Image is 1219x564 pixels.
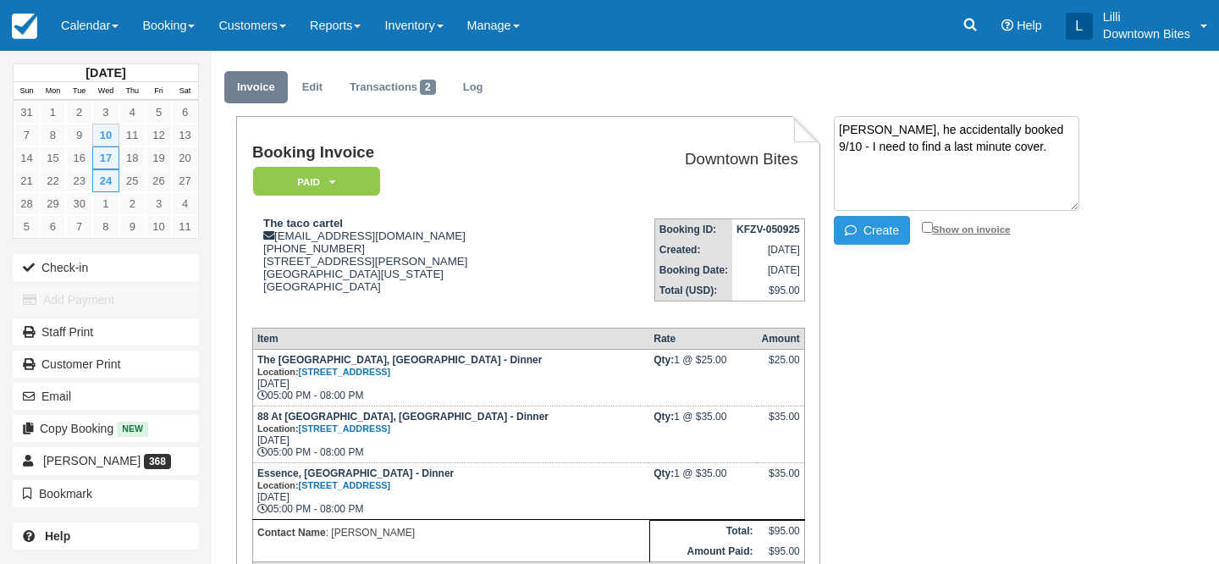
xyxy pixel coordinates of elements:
p: Lilli [1103,8,1190,25]
td: $95.00 [732,280,804,301]
th: Sun [14,82,40,101]
div: $35.00 [761,467,799,493]
button: Create [834,216,910,245]
th: Amount Paid: [649,541,757,562]
a: 5 [146,101,172,124]
a: 8 [40,124,66,147]
strong: 88 At [GEOGRAPHIC_DATA], [GEOGRAPHIC_DATA] - Dinner [257,411,549,434]
a: 28 [14,192,40,215]
span: 368 [144,454,171,469]
a: 27 [172,169,198,192]
a: 29 [40,192,66,215]
strong: The taco cartel [263,217,343,229]
a: 24 [92,169,119,192]
a: 2 [119,192,146,215]
a: [PERSON_NAME] 368 [13,447,199,474]
strong: KFZV-050925 [736,224,800,235]
small: Location: [257,480,390,490]
small: Location: [257,367,390,377]
strong: Essence, [GEOGRAPHIC_DATA] - Dinner [257,467,454,491]
a: 23 [66,169,92,192]
a: 26 [146,169,172,192]
span: 2 [420,80,436,95]
a: 22 [40,169,66,192]
a: 7 [14,124,40,147]
a: [STREET_ADDRESS] [299,423,391,434]
td: $95.00 [757,520,804,541]
span: Help [1017,19,1042,32]
td: [DATE] [732,240,804,260]
a: 1 [92,192,119,215]
div: $35.00 [761,411,799,436]
button: Check-in [13,254,199,281]
img: checkfront-main-nav-mini-logo.png [12,14,37,39]
span: New [117,422,148,436]
a: Invoice [224,71,288,104]
i: Help [1001,19,1013,31]
strong: Qty [654,354,674,366]
a: 16 [66,147,92,169]
a: 30 [66,192,92,215]
a: 6 [172,101,198,124]
a: 9 [119,215,146,238]
a: Transactions2 [337,71,449,104]
td: 1 @ $35.00 [649,406,757,462]
th: Wed [92,82,119,101]
a: 9 [66,124,92,147]
th: Sat [172,82,198,101]
div: $25.00 [761,354,799,379]
th: Item [252,328,649,349]
td: [DATE] [732,260,804,280]
a: 19 [146,147,172,169]
strong: Qty [654,411,674,423]
a: 6 [40,215,66,238]
b: Help [45,529,70,543]
th: Booking Date: [654,260,732,280]
input: Show on invoice [922,222,933,233]
h1: Booking Invoice [252,144,577,162]
a: 2 [66,101,92,124]
button: Add Payment [13,286,199,313]
a: 3 [146,192,172,215]
th: Thu [119,82,146,101]
div: L [1066,13,1093,40]
h2: Downtown Bites [584,151,798,169]
td: [DATE] 05:00 PM - 08:00 PM [252,462,649,519]
p: : [PERSON_NAME] [257,524,645,541]
a: 4 [172,192,198,215]
strong: The [GEOGRAPHIC_DATA], [GEOGRAPHIC_DATA] - Dinner [257,354,542,378]
a: 31 [14,101,40,124]
a: Customer Print [13,351,199,378]
th: Rate [649,328,757,349]
a: 5 [14,215,40,238]
a: 11 [119,124,146,147]
button: Copy Booking New [13,415,199,442]
a: 11 [172,215,198,238]
a: [STREET_ADDRESS] [299,367,391,377]
button: Email [13,383,199,410]
a: 17 [92,147,119,169]
a: 18 [119,147,146,169]
small: Location: [257,423,390,434]
em: Paid [253,167,380,196]
th: Tue [66,82,92,101]
strong: Contact Name [257,527,326,539]
button: Bookmark [13,480,199,507]
th: Amount [757,328,804,349]
th: Total (USD): [654,280,732,301]
label: Show on invoice [922,224,1011,235]
td: 1 @ $35.00 [649,462,757,519]
td: 1 @ $25.00 [649,349,757,406]
a: Help [13,523,199,550]
strong: [DATE] [85,66,125,80]
a: 10 [92,124,119,147]
th: Total: [649,520,757,541]
a: 15 [40,147,66,169]
a: 13 [172,124,198,147]
a: Edit [290,71,335,104]
a: Staff Print [13,318,199,346]
a: 20 [172,147,198,169]
a: 4 [119,101,146,124]
a: Paid [252,166,374,197]
td: [DATE] 05:00 PM - 08:00 PM [252,406,649,462]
